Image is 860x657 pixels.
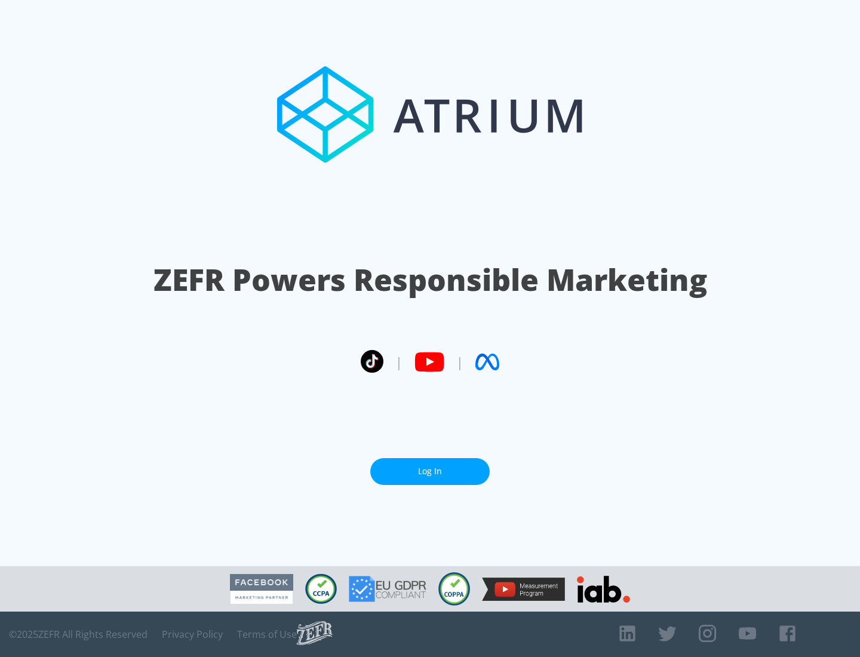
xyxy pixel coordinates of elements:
span: | [395,353,403,371]
h1: ZEFR Powers Responsible Marketing [153,259,707,300]
img: COPPA Compliant [438,572,470,606]
img: Facebook Marketing Partner [230,574,293,604]
img: GDPR Compliant [349,576,426,602]
span: | [456,353,463,371]
img: YouTube Measurement Program [482,578,565,601]
a: Terms of Use [237,628,297,640]
img: CCPA Compliant [305,574,337,604]
span: © 2025 ZEFR All Rights Reserved [9,628,148,640]
a: Log In [370,458,490,485]
a: Privacy Policy [162,628,223,640]
img: IAB [577,576,630,603]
